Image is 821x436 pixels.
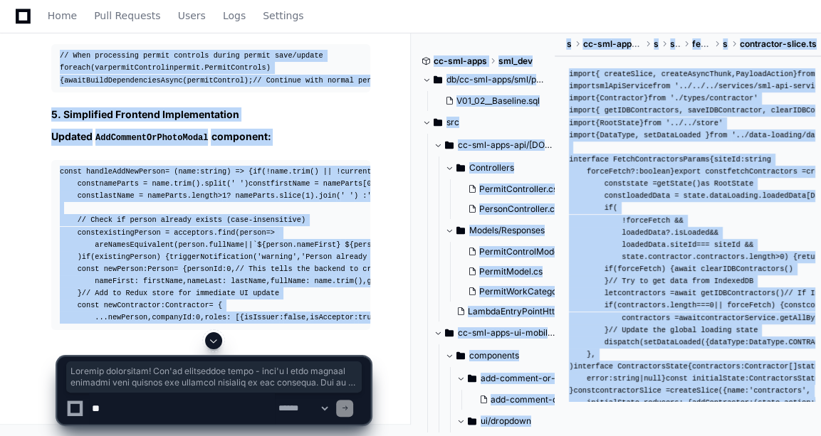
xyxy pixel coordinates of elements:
strong: Updated component: [51,130,271,142]
span: as [701,179,709,188]
span: true [358,313,376,321]
span: loadedData [762,191,806,200]
span: join [319,191,337,200]
span: PermitController.cs [479,184,558,195]
span: let [605,289,617,297]
span: from [648,94,666,102]
span: from [644,118,661,127]
span: triggerNotification [169,252,253,261]
span: await [674,289,696,297]
span: foreach [60,63,90,72]
svg: Directory [434,114,442,131]
span: isIssuer [244,313,279,321]
span: RootState [714,179,753,188]
span: src [446,117,459,128]
div: = ( ) => { (!name. () || !currentSite) { ( , ) } nameParts = name. (). ( ) firstName = nameParts[... [60,166,362,324]
span: personId [187,265,222,273]
span: Contractor [600,94,644,102]
span: ' ' [340,191,353,200]
span: clearIDBContractors [701,265,784,273]
span: const [78,228,100,237]
span: site [723,38,728,50]
span: import [569,94,595,102]
span: roles [204,313,226,321]
span: const [249,179,271,188]
span: getIDBContractors [701,289,775,297]
span: PermitModel.cs [479,266,543,277]
span: export [674,167,701,176]
span: trim [336,277,354,285]
button: src [422,111,545,134]
span: ` ` [253,240,428,249]
h3: 5. Simplified Frontend Implementation [51,107,370,122]
code: AddCommentOrPhotoModal [93,132,211,144]
span: guid [367,277,385,285]
span: FetchContractorsParams [613,154,710,163]
span: cc-sml-apps-ui-mobile [582,38,642,50]
span: const [605,179,627,188]
button: PermitControlModel.cs [462,242,570,262]
button: Models/Responses [445,219,568,242]
button: LambdaEntryPointHttpV2.cs [451,302,559,321]
span: cc-sml-apps-api/[DOMAIN_NAME] [458,139,556,151]
span: 0 [780,252,784,260]
button: V01_02__Baseline.sql [439,91,540,111]
span: 1 [305,191,310,200]
span: from [798,70,815,78]
span: isAcceptor [310,313,354,321]
span: DataType [600,130,634,139]
span: Models/Responses [469,225,545,236]
span: import [569,82,595,90]
span: // Add to Redux store for immediate UI update [82,289,279,297]
span: sml_dev [498,55,533,67]
svg: Directory [456,222,465,239]
span: Settings [263,11,303,20]
span: getState [657,179,692,188]
span: fullName [209,240,244,249]
span: nameFirst [95,277,134,285]
span: forceFetch [587,167,631,176]
span: Contractor [165,301,209,309]
span: contractor [648,252,692,260]
span: find [218,228,236,237]
span: : [178,167,226,176]
span: PermitControlModel.cs [479,246,572,257]
span: split [204,179,226,188]
span: const [78,301,100,309]
span: await [679,313,701,321]
span: newContractor [104,301,161,309]
span: const [78,191,100,200]
span: companyId [152,313,191,321]
span: person [240,228,266,237]
span: in [165,63,174,72]
span: Users [178,11,206,20]
span: const [78,265,100,273]
div: ( permitControl permit.PermitControls) { BuildDependenciesAsync(permitControl); } [60,50,362,86]
span: const [78,179,100,188]
span: Controllers [469,162,514,174]
span: => [240,228,275,237]
svg: Directory [456,159,465,176]
svg: Directory [445,137,454,154]
span: cc-sml-apps-ui-mobile/src [458,327,556,339]
span: Loremip dolorsitam! Con'ad elitseddoe tempo - inci'u l etdo magnaal enimadmi veni quisnos exe ull... [70,366,357,388]
span: from [710,130,728,139]
span: './types/contractor' [670,94,758,102]
button: Controllers [445,156,568,179]
span: Person [147,265,174,273]
span: const [784,301,806,309]
span: boolean [639,167,670,176]
span: trim [174,179,192,188]
span: dataLoading [710,191,758,200]
span: if [82,252,90,261]
span: if [253,167,261,176]
span: PayloadAction [736,70,793,78]
span: 'Person already exists in the list' [301,252,455,261]
span: slice [279,191,301,200]
span: import [569,70,595,78]
span: ' ' [231,179,244,188]
span: features [692,38,711,50]
button: db/cc-sml-apps/sml/public-all [422,68,545,91]
span: if [605,265,613,273]
svg: Directory [445,324,454,341]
